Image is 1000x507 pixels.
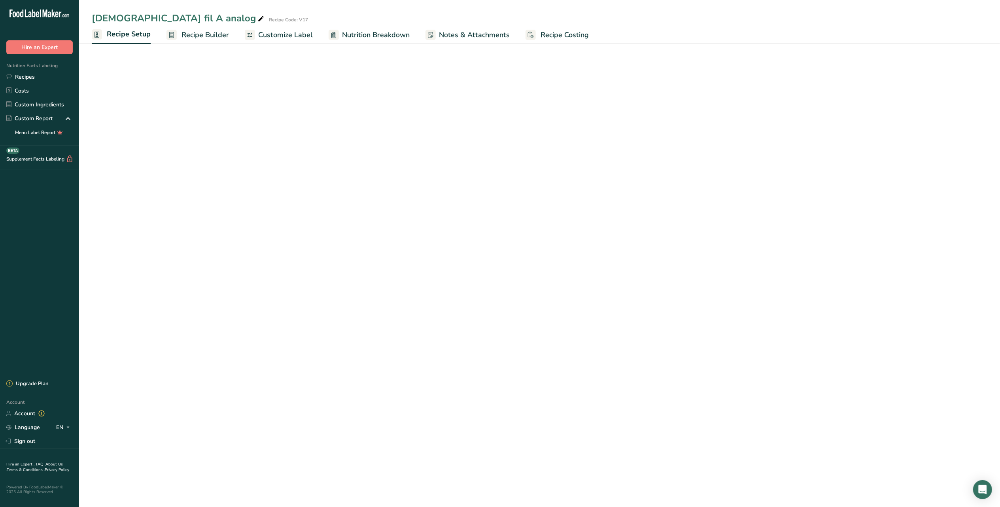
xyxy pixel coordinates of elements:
[6,462,63,473] a: About Us .
[6,485,73,494] div: Powered By FoodLabelMaker © 2025 All Rights Reserved
[973,480,992,499] div: Open Intercom Messenger
[56,423,73,432] div: EN
[245,26,313,44] a: Customize Label
[7,467,45,473] a: Terms & Conditions .
[92,25,151,44] a: Recipe Setup
[526,26,589,44] a: Recipe Costing
[6,148,19,154] div: BETA
[92,11,266,25] div: [DEMOGRAPHIC_DATA] fil A analog
[6,40,73,54] button: Hire an Expert
[439,30,510,40] span: Notes & Attachments
[107,29,151,40] span: Recipe Setup
[36,462,45,467] a: FAQ .
[269,16,308,23] div: Recipe Code: V17
[45,467,69,473] a: Privacy Policy
[6,114,53,123] div: Custom Report
[6,380,48,388] div: Upgrade Plan
[6,420,40,434] a: Language
[342,30,410,40] span: Nutrition Breakdown
[181,30,229,40] span: Recipe Builder
[258,30,313,40] span: Customize Label
[329,26,410,44] a: Nutrition Breakdown
[6,462,34,467] a: Hire an Expert .
[541,30,589,40] span: Recipe Costing
[166,26,229,44] a: Recipe Builder
[425,26,510,44] a: Notes & Attachments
